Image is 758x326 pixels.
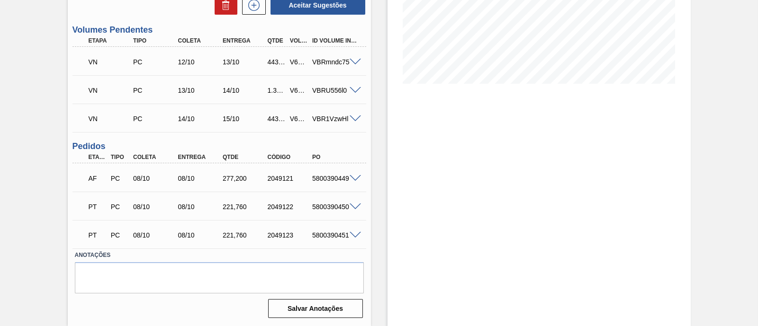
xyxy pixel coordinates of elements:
div: 08/10/2025 [131,175,180,182]
div: 5800390450 [310,203,359,211]
div: 15/10/2025 [220,115,270,123]
div: Volume de Negociação [86,108,135,129]
button: Salvar Anotações [268,299,363,318]
div: Pedido de Compra [131,115,180,123]
div: 13/10/2025 [176,87,225,94]
div: 08/10/2025 [131,203,180,211]
div: Pedido de Compra [108,203,131,211]
div: 1.330,560 [265,87,288,94]
div: Entrega [220,37,270,44]
div: 277,200 [220,175,270,182]
div: 5800390449 [310,175,359,182]
div: Qtde [220,154,270,160]
div: Tipo [108,154,131,160]
div: Pedido de Compra [131,87,180,94]
div: 08/10/2025 [176,231,225,239]
p: PT [89,203,107,211]
div: PO [310,154,359,160]
div: 08/10/2025 [176,203,225,211]
div: 443,520 [265,115,288,123]
div: Volume Portal [288,37,310,44]
div: Pedido de Compra [108,175,131,182]
div: Tipo [131,37,180,44]
p: VN [89,87,133,94]
div: Coleta [176,37,225,44]
div: 12/10/2025 [176,58,225,66]
div: 2049122 [265,203,315,211]
div: Volume de Negociação [86,52,135,72]
div: 14/10/2025 [220,87,270,94]
div: 08/10/2025 [131,231,180,239]
div: 08/10/2025 [176,175,225,182]
p: AF [89,175,107,182]
div: 443,520 [265,58,288,66]
div: 2049121 [265,175,315,182]
div: 2049123 [265,231,315,239]
div: 5800390451 [310,231,359,239]
div: VBRmndc75 [310,58,359,66]
h3: Pedidos [72,141,366,151]
div: Entrega [176,154,225,160]
div: 221,760 [220,203,270,211]
div: Aguardando Faturamento [86,168,109,189]
div: 221,760 [220,231,270,239]
div: Pedido de Compra [131,58,180,66]
p: PT [89,231,107,239]
div: Pedido em Trânsito [86,196,109,217]
p: VN [89,115,133,123]
div: Etapa [86,37,135,44]
div: Pedido de Compra [108,231,131,239]
div: Id Volume Interno [310,37,359,44]
div: Qtde [265,37,288,44]
div: VBRU556l0 [310,87,359,94]
div: Código [265,154,315,160]
div: V628905 [288,87,310,94]
h3: Volumes Pendentes [72,25,366,35]
div: Pedido em Trânsito [86,225,109,246]
div: Etapa [86,154,109,160]
div: V628904 [288,58,310,66]
div: Coleta [131,154,180,160]
p: VN [89,58,133,66]
div: 13/10/2025 [220,58,270,66]
div: 14/10/2025 [176,115,225,123]
div: Volume de Negociação [86,80,135,101]
label: Anotações [75,248,364,262]
div: V628906 [288,115,310,123]
div: VBR1VzwHl [310,115,359,123]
